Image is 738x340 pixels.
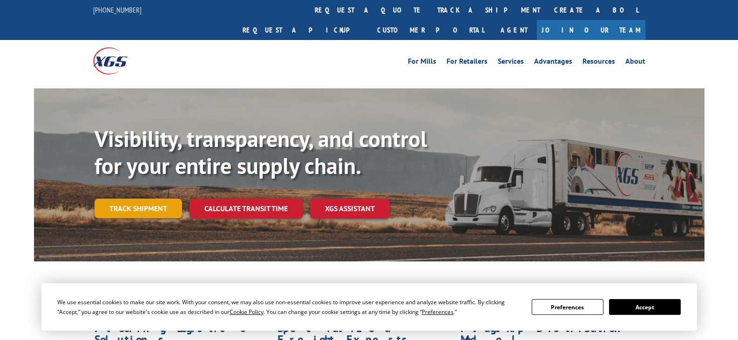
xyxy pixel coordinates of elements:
div: We use essential cookies to make our site work. With your consent, we may also use non-essential ... [57,297,521,317]
a: Track shipment [95,199,182,218]
b: Visibility, transparency, and control for your entire supply chain. [95,124,427,180]
a: For Retailers [447,58,487,68]
a: About [625,58,645,68]
a: Join Our Team [537,20,645,40]
span: Cookie Policy [230,308,264,316]
a: Services [498,58,524,68]
a: Agent [491,20,537,40]
button: Accept [609,299,681,315]
div: Cookie Consent Prompt [41,283,697,331]
a: Request a pickup [236,20,370,40]
a: Advantages [534,58,572,68]
span: Preferences [422,308,454,316]
a: Customer Portal [370,20,491,40]
button: Preferences [532,299,603,315]
a: Calculate transit time [190,199,303,219]
a: Resources [582,58,615,68]
a: XGS ASSISTANT [310,199,390,219]
a: For Mills [408,58,436,68]
a: [PHONE_NUMBER] [93,5,142,14]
